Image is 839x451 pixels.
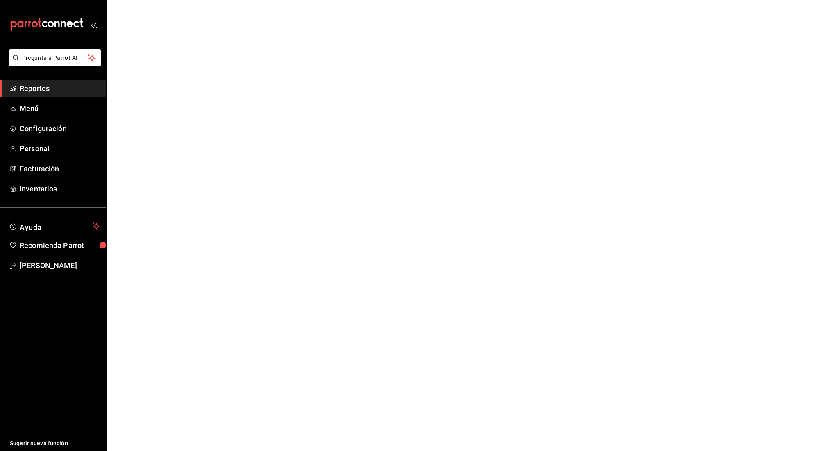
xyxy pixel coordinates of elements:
[20,83,100,94] span: Reportes
[90,21,97,28] button: open_drawer_menu
[22,54,88,62] span: Pregunta a Parrot AI
[10,439,100,448] span: Sugerir nueva función
[20,123,100,134] span: Configuración
[20,221,89,231] span: Ayuda
[20,103,100,114] span: Menú
[20,183,100,194] span: Inventarios
[20,260,100,271] span: [PERSON_NAME]
[9,49,101,66] button: Pregunta a Parrot AI
[20,163,100,174] span: Facturación
[6,59,101,68] a: Pregunta a Parrot AI
[20,143,100,154] span: Personal
[20,240,100,251] span: Recomienda Parrot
